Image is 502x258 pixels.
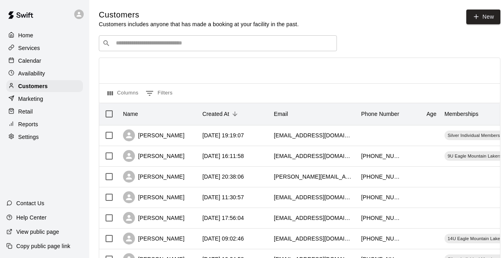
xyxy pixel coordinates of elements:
a: Retail [6,106,83,117]
div: Name [119,103,198,125]
p: Home [18,31,33,39]
div: Created At [198,103,270,125]
p: Help Center [16,214,46,221]
div: +18173630425 [361,214,401,222]
p: Contact Us [16,199,44,207]
div: +18176570684 [361,193,401,201]
div: robert.j.berg@gmail.com [274,173,353,181]
p: Customers [18,82,48,90]
div: Phone Number [357,103,405,125]
a: Home [6,29,83,41]
div: [PERSON_NAME] [123,129,185,141]
div: +15415434330 [361,152,401,160]
a: Reports [6,118,83,130]
button: Show filters [144,87,175,100]
p: Retail [18,108,33,116]
div: 2025-09-03 11:30:57 [202,193,244,201]
div: mmramirez81@yahoo.com [274,214,353,222]
div: alexcontreras@beckgroup.com [274,235,353,243]
h5: Customers [99,10,299,20]
div: [PERSON_NAME] [123,171,185,183]
div: +18176067645 [361,235,401,243]
div: [PERSON_NAME] [123,233,185,245]
div: iziahramirez5@icloud.com [274,131,353,139]
a: Calendar [6,55,83,67]
div: 2025-09-05 20:38:06 [202,173,244,181]
div: brandow04@yahoo.com [274,193,353,201]
div: 2025-09-02 09:02:46 [202,235,244,243]
a: Settings [6,131,83,143]
div: Created At [202,103,229,125]
div: [PERSON_NAME] [123,150,185,162]
div: 2025-09-02 17:56:04 [202,214,244,222]
a: Services [6,42,83,54]
div: Email [274,103,288,125]
p: Reports [18,120,38,128]
div: Memberships [444,103,479,125]
a: Availability [6,67,83,79]
div: Search customers by name or email [99,35,337,51]
div: [PERSON_NAME] [123,191,185,203]
div: tybroughton@gmail.com [274,152,353,160]
p: Availability [18,69,45,77]
div: Name [123,103,138,125]
div: Age [427,103,437,125]
div: 2025-09-12 19:19:07 [202,131,244,139]
div: +18177015521 [361,173,401,181]
p: Services [18,44,40,52]
a: Marketing [6,93,83,105]
button: Select columns [106,87,140,100]
p: Settings [18,133,39,141]
div: [PERSON_NAME] [123,212,185,224]
div: Phone Number [361,103,399,125]
p: View public page [16,228,59,236]
div: Age [405,103,440,125]
p: Copy public page link [16,242,70,250]
div: 2025-09-06 16:11:58 [202,152,244,160]
p: Customers includes anyone that has made a booking at your facility in the past. [99,20,299,28]
a: Customers [6,80,83,92]
button: Sort [229,108,240,119]
div: Email [270,103,357,125]
p: Marketing [18,95,43,103]
a: New [466,10,500,24]
p: Calendar [18,57,41,65]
